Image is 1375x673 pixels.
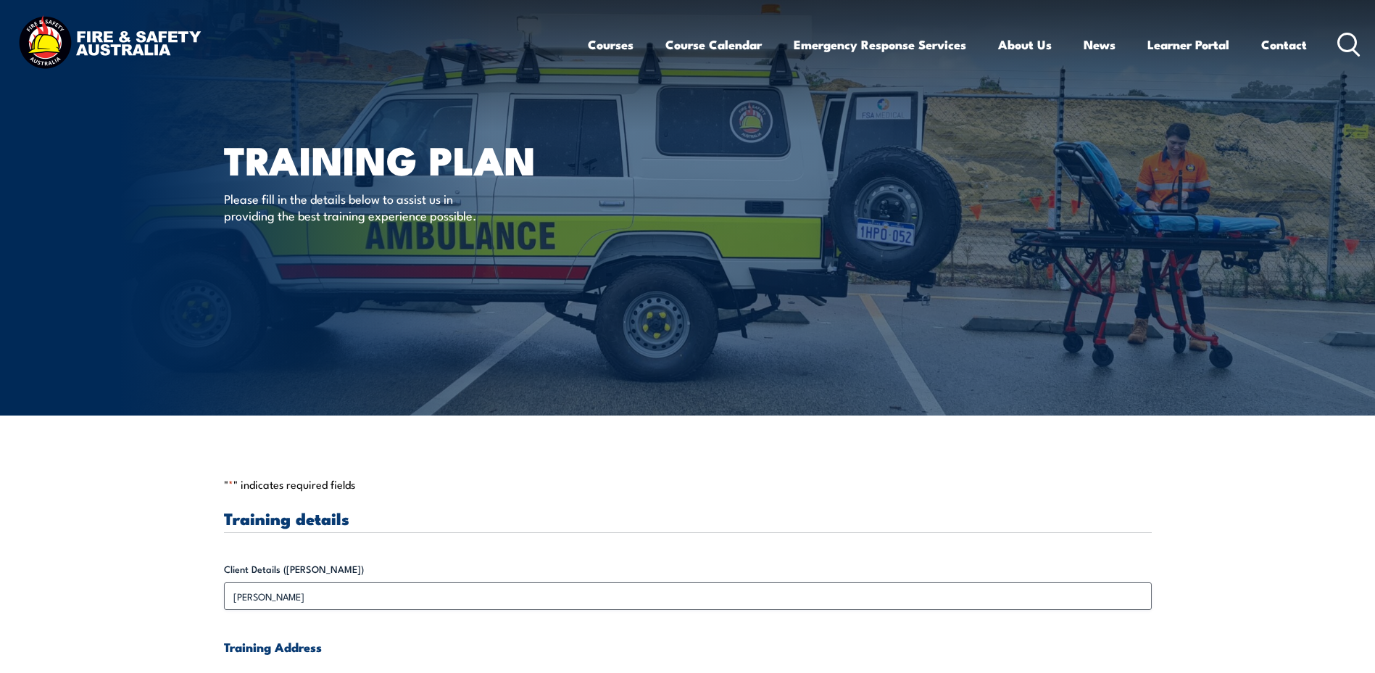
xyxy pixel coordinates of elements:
label: Client Details ([PERSON_NAME]) [224,562,1152,577]
a: About Us [998,25,1052,64]
a: Contact [1261,25,1307,64]
p: Please fill in the details below to assist us in providing the best training experience possible. [224,190,489,224]
a: Course Calendar [665,25,762,64]
a: Courses [588,25,634,64]
h3: Training details [224,510,1152,527]
a: News [1084,25,1116,64]
p: " " indicates required fields [224,477,1152,492]
a: Emergency Response Services [794,25,966,64]
h4: Training Address [224,639,1152,655]
h1: Training plan [224,142,582,176]
a: Learner Portal [1147,25,1229,64]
